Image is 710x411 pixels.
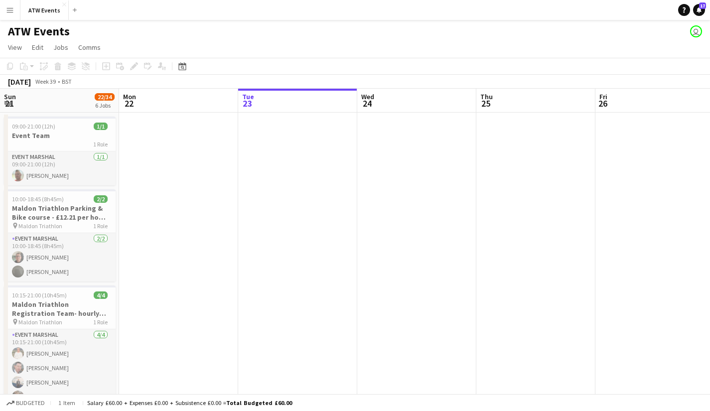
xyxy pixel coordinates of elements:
span: Maldon Triathlon [18,318,62,326]
span: 2/2 [94,195,108,203]
span: 26 [598,98,607,109]
span: 22/34 [95,93,115,101]
a: 17 [693,4,705,16]
div: BST [62,78,72,85]
h3: Maldon Triathlon Registration Team- hourly rate - £12.21 if over 21 [4,300,116,318]
a: View [4,41,26,54]
span: Wed [361,92,374,101]
span: Jobs [53,43,68,52]
span: Maldon Triathlon [18,222,62,230]
span: Sun [4,92,16,101]
span: 1 Role [93,140,108,148]
a: Jobs [49,41,72,54]
app-job-card: 09:00-21:00 (12h)1/1Event Team1 RoleEvent Marshal1/109:00-21:00 (12h)[PERSON_NAME] [4,117,116,185]
app-user-avatar: James Shipley [690,25,702,37]
span: Mon [123,92,136,101]
span: View [8,43,22,52]
span: 17 [699,2,706,9]
span: 1 Role [93,318,108,326]
app-job-card: 10:00-18:45 (8h45m)2/2Maldon Triathlon Parking & Bike course - £12.21 per hour if over 21 Maldon ... [4,189,116,281]
span: Fri [599,92,607,101]
span: 10:15-21:00 (10h45m) [12,291,67,299]
span: 22 [122,98,136,109]
a: Comms [74,41,105,54]
app-card-role: Event Marshal2/210:00-18:45 (8h45m)[PERSON_NAME][PERSON_NAME] [4,233,116,281]
h3: Maldon Triathlon Parking & Bike course - £12.21 per hour if over 21 [4,204,116,222]
a: Edit [28,41,47,54]
h3: Event Team [4,131,116,140]
span: Tue [242,92,254,101]
span: 10:00-18:45 (8h45m) [12,195,64,203]
span: Edit [32,43,43,52]
span: 25 [479,98,493,109]
app-job-card: 10:15-21:00 (10h45m)4/4Maldon Triathlon Registration Team- hourly rate - £12.21 if over 21 Maldon... [4,285,116,407]
span: 23 [241,98,254,109]
h1: ATW Events [8,24,70,39]
span: Total Budgeted £60.00 [226,399,292,407]
span: Comms [78,43,101,52]
app-card-role: Event Marshal4/410:15-21:00 (10h45m)[PERSON_NAME][PERSON_NAME][PERSON_NAME][PERSON_NAME] [4,329,116,407]
span: 21 [2,98,16,109]
span: 4/4 [94,291,108,299]
span: Thu [480,92,493,101]
span: 24 [360,98,374,109]
div: [DATE] [8,77,31,87]
button: ATW Events [20,0,69,20]
span: 1 item [55,399,79,407]
span: Budgeted [16,400,45,407]
span: 09:00-21:00 (12h) [12,123,55,130]
span: Week 39 [33,78,58,85]
div: 6 Jobs [95,102,114,109]
span: 1 Role [93,222,108,230]
app-card-role: Event Marshal1/109:00-21:00 (12h)[PERSON_NAME] [4,151,116,185]
button: Budgeted [5,398,46,409]
span: 1/1 [94,123,108,130]
div: Salary £60.00 + Expenses £0.00 + Subsistence £0.00 = [87,399,292,407]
